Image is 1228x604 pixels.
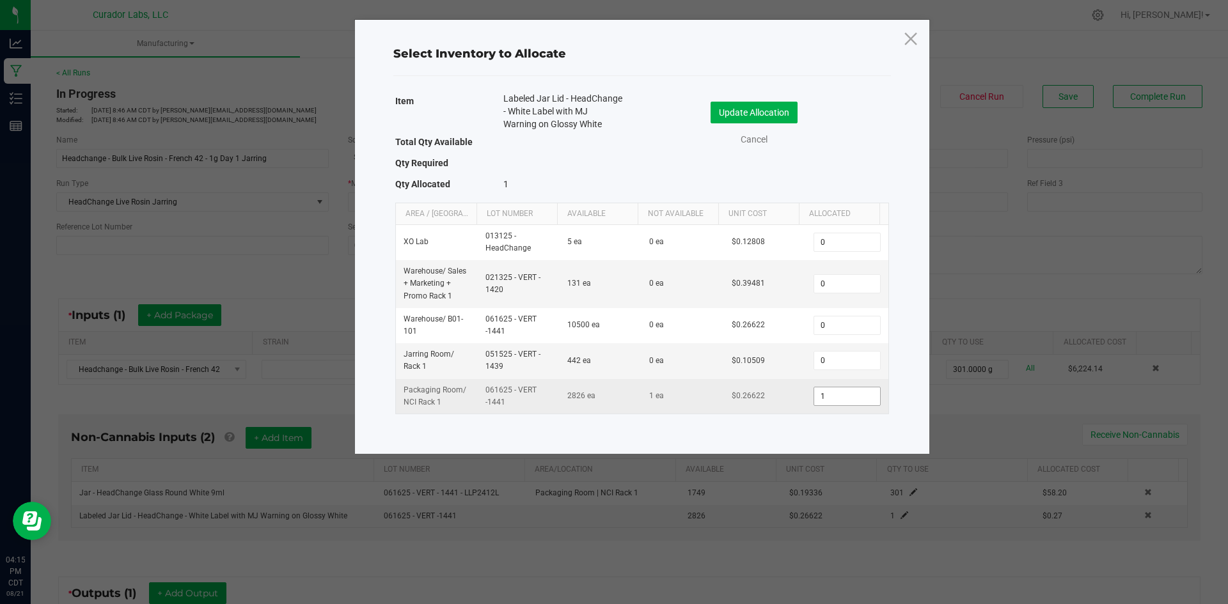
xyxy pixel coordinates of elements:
span: Jarring Room / Rack 1 [404,350,454,371]
iframe: Resource center [13,502,51,540]
span: 1 [503,179,508,189]
th: Lot Number [476,203,557,225]
span: 0 ea [649,320,664,329]
label: Item [395,92,414,110]
span: 131 ea [567,279,591,288]
a: Cancel [728,133,780,146]
span: Packaging Room / NCI Rack 1 [404,385,466,407]
span: 2826 ea [567,391,595,400]
span: $0.39481 [732,279,765,288]
td: 013125 - HeadChange [478,225,560,260]
span: 1 ea [649,391,664,400]
th: Available [557,203,638,225]
span: 0 ea [649,237,664,246]
th: Area / [GEOGRAPHIC_DATA] [396,203,476,225]
span: 5 ea [567,237,582,246]
span: $0.10509 [732,356,765,365]
span: 442 ea [567,356,591,365]
span: Warehouse / B01-101 [404,314,463,336]
td: 061625 - VERT -1441 [478,308,560,343]
label: Total Qty Available [395,133,473,151]
th: Allocated [799,203,879,225]
td: 061625 - VERT -1441 [478,379,560,414]
span: XO Lab [404,237,429,246]
label: Qty Allocated [395,175,450,193]
th: Not Available [638,203,718,225]
span: $0.12808 [732,237,765,246]
span: Labeled Jar Lid - HeadChange - White Label with MJ Warning on Glossy White [503,92,622,130]
td: 051525 - VERT - 1439 [478,343,560,378]
span: $0.26622 [732,391,765,400]
td: 021325 - VERT - 1420 [478,260,560,308]
span: Select Inventory to Allocate [393,47,566,61]
span: 0 ea [649,356,664,365]
span: Warehouse / Sales + Marketing + Promo Rack 1 [404,267,466,300]
span: 10500 ea [567,320,600,329]
button: Update Allocation [711,102,798,123]
th: Unit Cost [718,203,799,225]
label: Qty Required [395,154,448,172]
span: 0 ea [649,279,664,288]
span: $0.26622 [732,320,765,329]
